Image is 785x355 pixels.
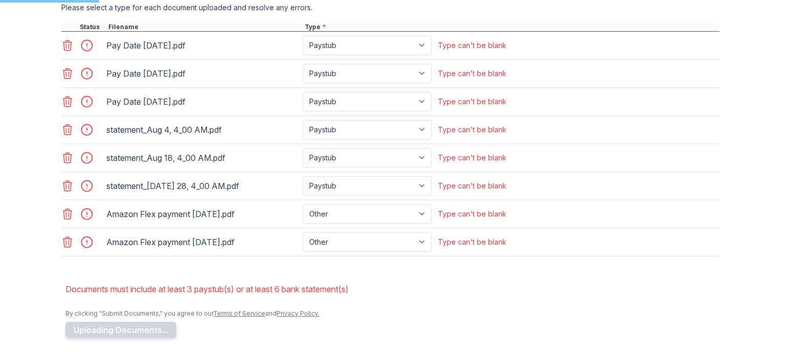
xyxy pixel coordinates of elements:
a: Privacy Policy. [276,310,319,317]
div: Type can't be blank [438,97,506,107]
div: Pay Date [DATE].pdf [106,65,298,82]
div: Amazon Flex payment [DATE].pdf [106,206,298,222]
div: statement_[DATE] 28, 4_00 AM.pdf [106,178,298,194]
div: Type [303,23,720,31]
div: Pay Date [DATE].pdf [106,37,298,54]
div: statement_Aug 4, 4_00 AM.pdf [106,122,298,138]
div: statement_Aug 18, 4_00 AM.pdf [106,150,298,166]
a: Terms of Service [213,310,265,317]
div: Type can't be blank [438,68,506,79]
div: Status [78,23,106,31]
div: Type can't be blank [438,237,506,247]
button: Uploading Documents... [65,322,176,338]
div: Filename [106,23,303,31]
div: Type can't be blank [438,181,506,191]
div: Please select a type for each document uploaded and resolve any errors. [61,3,720,13]
div: Amazon Flex payment [DATE].pdf [106,234,298,250]
div: Type can't be blank [438,209,506,219]
div: Type can't be blank [438,153,506,163]
div: Type can't be blank [438,125,506,135]
li: Documents must include at least 3 paystub(s) or at least 6 bank statement(s) [65,279,720,299]
div: Type can't be blank [438,40,506,51]
div: Pay Date [DATE].pdf [106,93,298,110]
div: By clicking "Submit Documents," you agree to our and [65,310,720,318]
